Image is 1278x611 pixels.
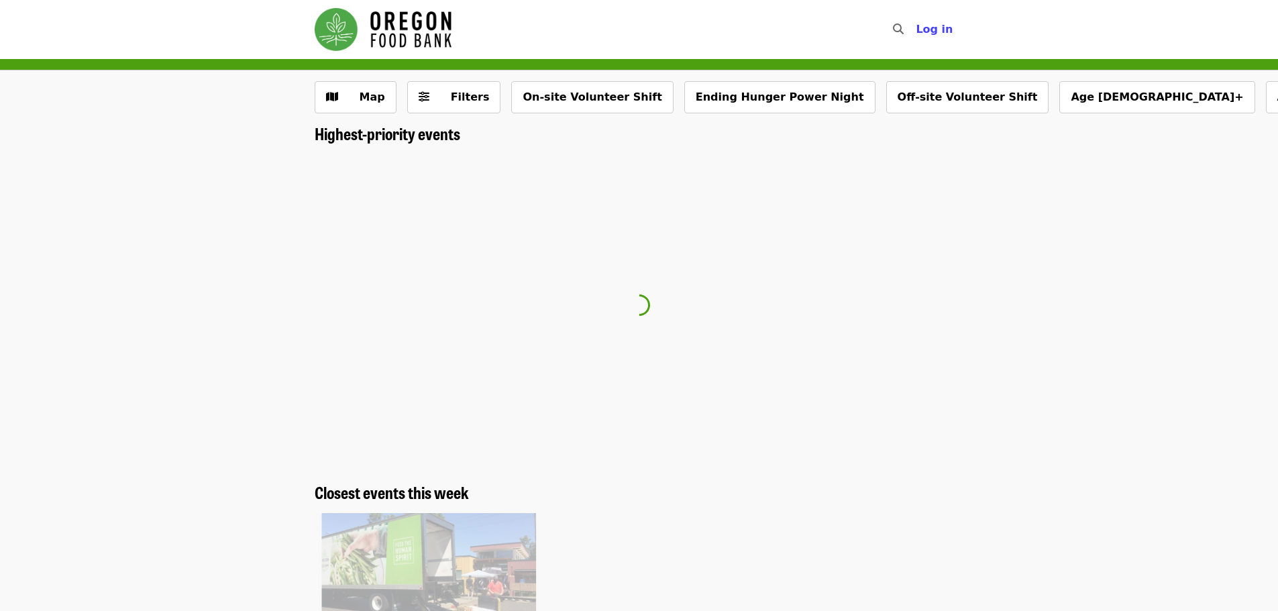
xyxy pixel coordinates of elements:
span: Log in [916,23,953,36]
button: On-site Volunteer Shift [511,81,673,113]
div: Closest events this week [304,483,975,502]
button: Log in [905,16,963,43]
i: map icon [326,91,338,103]
span: Highest-priority events [315,121,460,145]
div: Highest-priority events [304,124,975,144]
span: Map [360,91,385,103]
a: Closest events this week [315,483,469,502]
span: Filters [451,91,490,103]
i: sliders-h icon [419,91,429,103]
button: Ending Hunger Power Night [684,81,875,113]
button: Age [DEMOGRAPHIC_DATA]+ [1059,81,1255,113]
button: Show map view [315,81,396,113]
input: Search [912,13,922,46]
a: Highest-priority events [315,124,460,144]
img: Oregon Food Bank - Home [315,8,451,51]
button: Filters (0 selected) [407,81,501,113]
i: search icon [893,23,904,36]
button: Off-site Volunteer Shift [886,81,1049,113]
span: Closest events this week [315,480,469,504]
